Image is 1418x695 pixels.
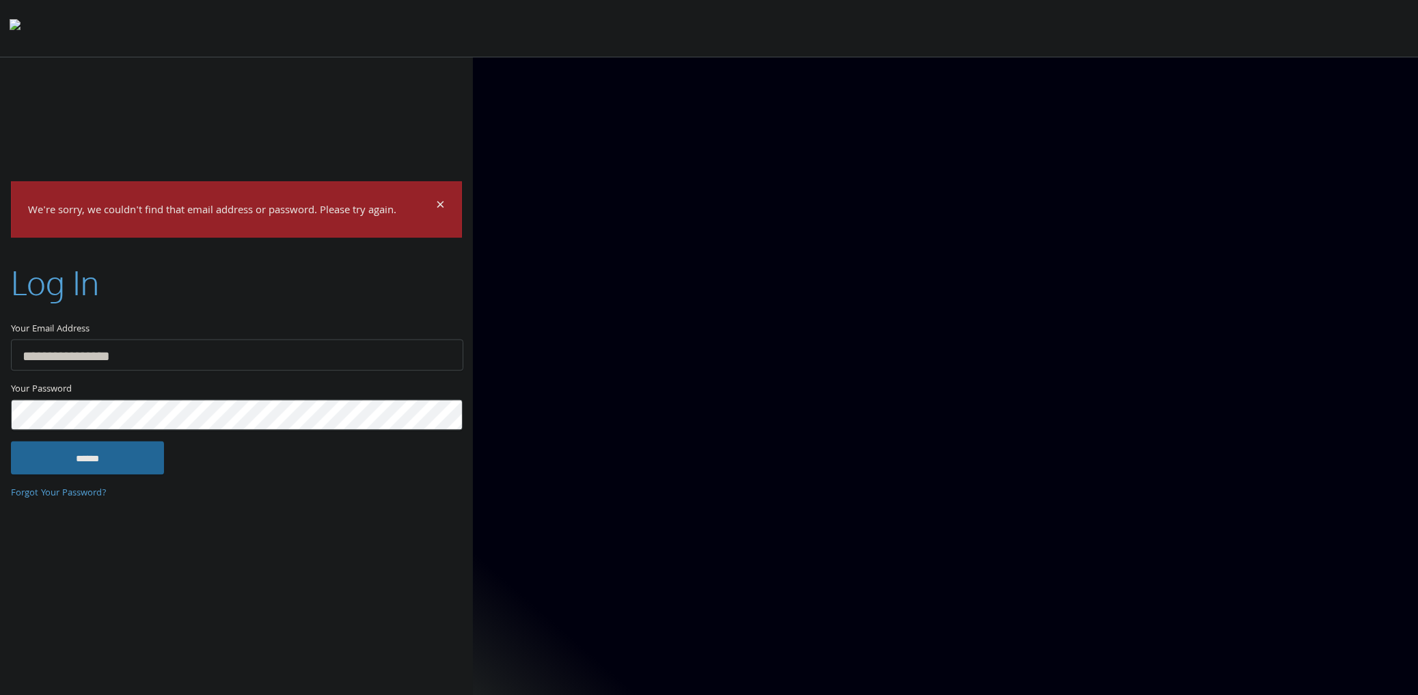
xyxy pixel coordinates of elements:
img: todyl-logo-dark.svg [10,14,21,42]
span: × [436,193,445,219]
label: Your Password [11,382,462,399]
h2: Log In [11,260,99,305]
button: Dismiss alert [436,198,445,215]
p: We're sorry, we couldn't find that email address or password. Please try again. [28,201,434,221]
a: Forgot Your Password? [11,486,107,501]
